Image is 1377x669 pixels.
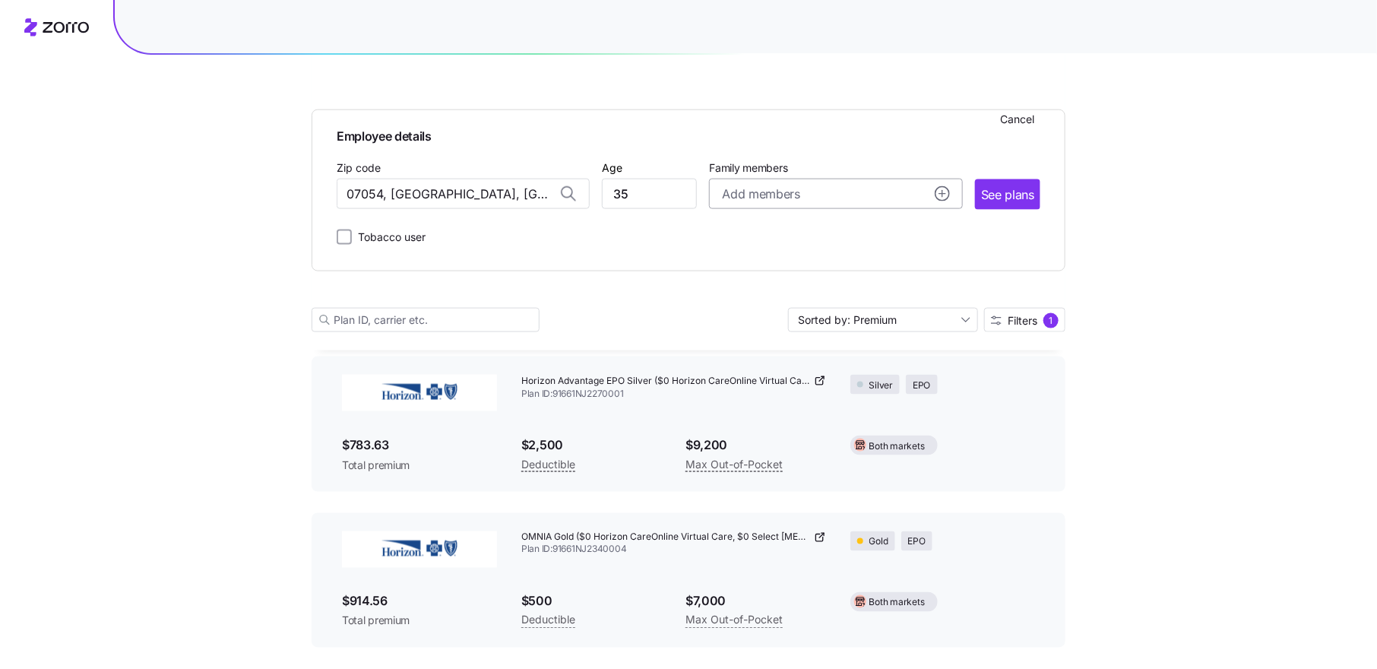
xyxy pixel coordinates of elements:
[521,611,575,629] span: Deductible
[984,308,1065,332] button: Filters1
[685,592,825,611] span: $7,000
[521,455,575,474] span: Deductible
[521,531,811,544] span: OMNIA Gold ($0 Horizon CareOnline Virtual Care, $0 Select [MEDICAL_DATA], No Referrals)
[337,122,1040,146] span: Employee details
[1000,112,1034,127] span: Cancel
[869,596,925,610] span: Both markets
[935,186,950,201] svg: add icon
[975,179,1040,210] button: See plans
[788,308,978,332] input: Sort by
[1043,313,1059,328] div: 1
[709,160,962,176] span: Family members
[685,455,783,474] span: Max Out-of-Pocket
[908,535,926,550] span: EPO
[981,185,1034,205] span: See plans
[869,379,894,393] span: Silver
[342,436,497,455] span: $783.63
[602,179,697,209] input: Age
[913,379,930,393] span: EPO
[521,375,811,388] span: Horizon Advantage EPO Silver ($0 Horizon CareOnline Virtual Care, $0 Select [MEDICAL_DATA], No Re...
[312,308,540,332] input: Plan ID, carrier etc.
[342,458,497,473] span: Total premium
[869,535,888,550] span: Gold
[869,439,925,454] span: Both markets
[337,179,590,209] input: Zip code
[521,436,661,455] span: $2,500
[342,592,497,611] span: $914.56
[521,592,661,611] span: $500
[709,179,962,209] button: Add membersadd icon
[337,160,381,176] label: Zip code
[685,611,783,629] span: Max Out-of-Pocket
[994,107,1040,132] button: Cancel
[521,388,826,401] span: Plan ID: 91661NJ2270001
[342,614,497,629] span: Total premium
[352,228,426,246] label: Tobacco user
[685,436,825,455] span: $9,200
[722,185,799,204] span: Add members
[342,531,497,568] img: Horizon BlueCross BlueShield of New Jersey
[602,160,622,176] label: Age
[1008,315,1037,326] span: Filters
[521,544,826,556] span: Plan ID: 91661NJ2340004
[342,375,497,411] img: Horizon BlueCross BlueShield of New Jersey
